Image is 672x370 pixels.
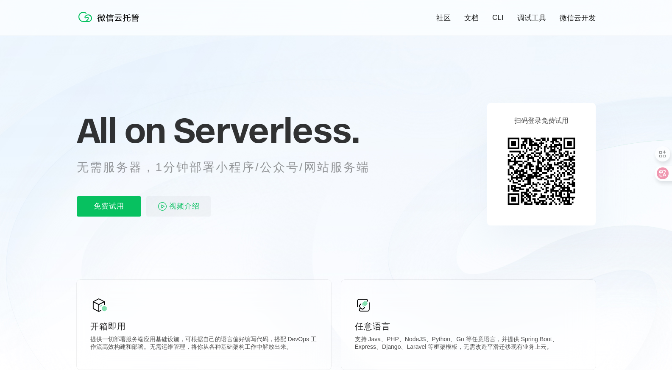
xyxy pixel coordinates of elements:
span: 视频介绍 [169,196,200,217]
a: 文档 [464,13,479,23]
a: 微信云开发 [560,13,596,23]
a: CLI [492,14,503,22]
a: 调试工具 [517,13,546,23]
span: Serverless. [173,109,360,151]
span: All on [77,109,165,151]
p: 任意语言 [355,320,582,332]
a: 微信云托管 [77,19,145,27]
p: 开箱即用 [90,320,318,332]
p: 无需服务器，1分钟部署小程序/公众号/网站服务端 [77,159,385,176]
p: 免费试用 [77,196,141,217]
p: 扫码登录免费试用 [514,117,569,125]
img: 微信云托管 [77,8,145,25]
a: 社区 [436,13,451,23]
p: 提供一切部署服务端应用基础设施，可根据自己的语言偏好编写代码，搭配 DevOps 工作流高效构建和部署。无需运维管理，将你从各种基础架构工作中解放出来。 [90,336,318,353]
img: video_play.svg [157,201,167,211]
p: 支持 Java、PHP、NodeJS、Python、Go 等任意语言，并提供 Spring Boot、Express、Django、Laravel 等框架模板，无需改造平滑迁移现有业务上云。 [355,336,582,353]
